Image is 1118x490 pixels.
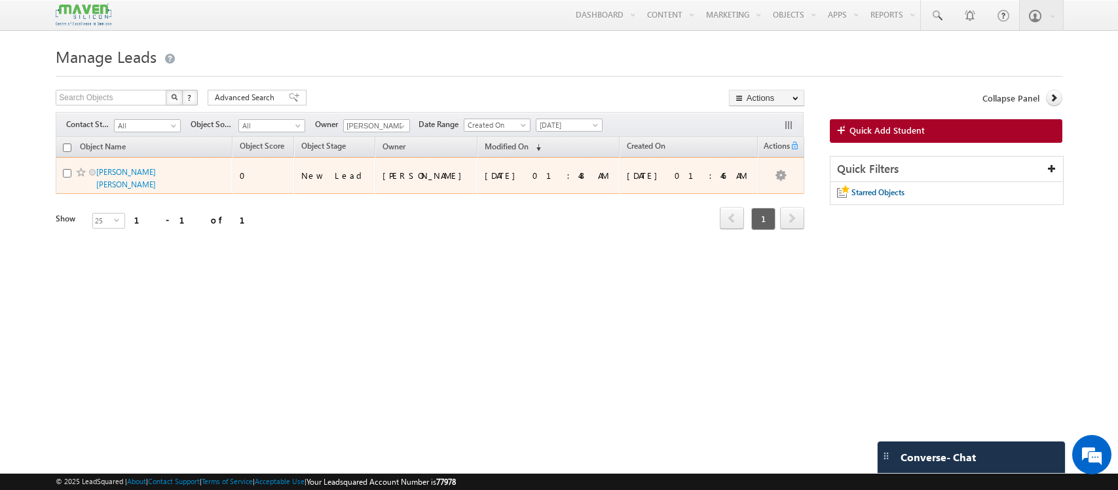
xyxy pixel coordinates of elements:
a: All [238,119,305,132]
span: prev [720,207,744,229]
span: Created On [464,119,527,131]
a: Quick Add Student [830,119,1062,143]
a: About [127,477,146,485]
span: © 2025 LeadSquared | | | | | [56,476,456,488]
button: ? [182,90,198,105]
a: Acceptable Use [255,477,305,485]
span: Object Source [191,119,238,130]
span: 1 [751,208,775,230]
span: 77978 [436,477,456,487]
span: All [239,120,301,132]
span: Starred Objects [851,187,904,197]
img: Search [171,94,177,100]
span: Advanced Search [215,92,278,104]
a: Terms of Service [202,477,253,485]
div: [DATE] 01:48 AM [485,170,614,181]
div: [DATE] 01:46 AM [627,170,752,181]
a: Show All Items [392,120,409,133]
a: Modified On (sorted descending) [478,139,548,156]
span: Quick Add Student [849,124,925,136]
input: Type to Search [343,119,410,132]
span: Owner [315,119,343,130]
span: (sorted descending) [531,142,541,153]
span: All [115,120,177,132]
span: Converse - Chat [901,451,976,463]
a: All [114,119,181,132]
a: Object Stage [295,139,352,156]
span: [DATE] [536,119,599,131]
div: New Lead [301,170,370,181]
div: Show [56,213,82,225]
a: next [780,208,804,229]
div: [PERSON_NAME] [382,170,472,181]
button: Actions [729,90,804,106]
span: Collapse Panel [982,92,1039,104]
img: Custom Logo [56,3,111,26]
span: Object Stage [301,141,346,151]
a: Object Score [233,139,291,156]
span: Actions [758,139,790,156]
span: Manage Leads [56,46,157,67]
a: Created On [464,119,531,132]
span: Object Score [240,141,284,151]
span: next [780,207,804,229]
a: Object Name [73,140,132,157]
span: Your Leadsquared Account Number is [307,477,456,487]
span: 25 [93,214,114,228]
img: carter-drag [881,451,891,461]
a: [DATE] [536,119,603,132]
span: Created On [627,141,665,151]
div: 0 [240,170,288,181]
span: Contact Stage [66,119,114,130]
span: Modified On [485,141,529,151]
div: Quick Filters [830,157,1063,182]
span: Date Range [419,119,464,130]
span: select [114,217,124,223]
span: ? [187,92,193,103]
input: Check all records [63,143,71,152]
a: prev [720,208,744,229]
div: 1 - 1 of 1 [134,212,261,227]
span: Owner [382,141,405,151]
a: Contact Support [148,477,200,485]
a: [PERSON_NAME] [PERSON_NAME] [96,167,156,189]
a: Created On [620,139,672,156]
